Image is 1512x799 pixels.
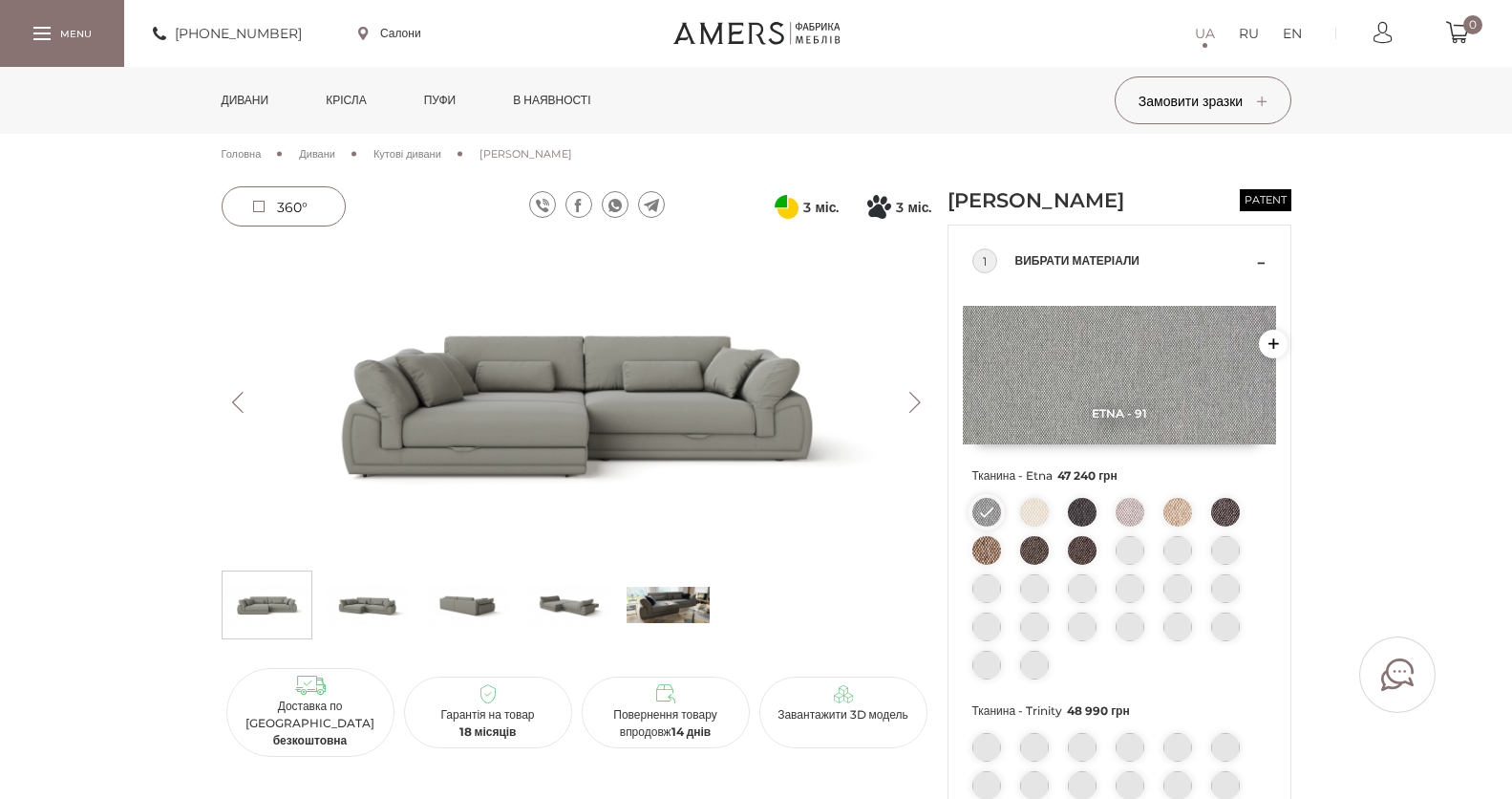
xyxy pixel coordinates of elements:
svg: Оплата частинами від ПриватБанку [775,195,799,219]
b: 14 днів [671,724,712,739]
a: whatsapp [602,191,628,218]
img: Кутовий Диван ДЖЕММА -0 [222,244,932,561]
span: 0 [1463,15,1482,34]
p: Гарантія на товар [412,706,564,741]
span: 48 990 грн [1067,703,1130,718]
img: Etna - 91 [963,306,1276,444]
span: 47 240 грн [1057,468,1118,483]
div: 1 [972,248,997,273]
a: Дивани [299,145,335,162]
a: UA [1195,22,1215,45]
img: Кутовий Диван ДЖЕММА s-1 [326,576,409,634]
img: Кутовий Диван ДЖЕММА s-0 [225,576,309,634]
a: 360° [222,186,346,227]
span: Кутові дивани [373,147,441,161]
a: Кутові дивани [373,145,441,162]
span: Замовити зразки [1139,93,1267,110]
span: Головна [222,147,262,161]
h1: [PERSON_NAME] [948,186,1167,215]
p: Завантажити 3D модель [767,706,920,723]
a: Дивани [207,67,284,134]
span: 3 міс. [896,196,931,219]
img: s_ [627,576,710,634]
a: telegram [638,191,665,218]
button: Замовити зразки [1115,76,1291,124]
span: 360° [277,199,308,216]
svg: Покупка частинами від Монобанку [867,195,891,219]
a: Крісла [311,67,380,134]
span: Etna - 91 [963,406,1276,421]
p: Повернення товару впродовж [589,706,742,741]
b: безкоштовна [273,733,348,747]
span: Дивани [299,147,335,161]
a: в наявності [499,67,605,134]
img: Кутовий Диван ДЖЕММА s-3 [526,576,609,634]
a: RU [1239,22,1259,45]
span: Вибрати матеріали [1015,249,1252,272]
a: EN [1283,22,1302,45]
a: Головна [222,145,262,162]
a: viber [529,191,556,218]
span: Тканина - Trinity [972,699,1267,723]
b: 18 місяців [459,724,517,739]
a: Салони [358,25,421,42]
span: Тканина - Etna [972,464,1267,488]
img: Кутовий Диван ДЖЕММА s-2 [426,576,509,634]
a: facebook [565,191,592,218]
a: [PHONE_NUMBER] [153,22,302,45]
button: Next [899,392,932,413]
p: Доставка по [GEOGRAPHIC_DATA] [234,698,387,749]
button: Previous [222,392,255,413]
span: patent [1240,189,1291,211]
a: Пуфи [410,67,471,134]
span: 3 міс. [803,196,839,219]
